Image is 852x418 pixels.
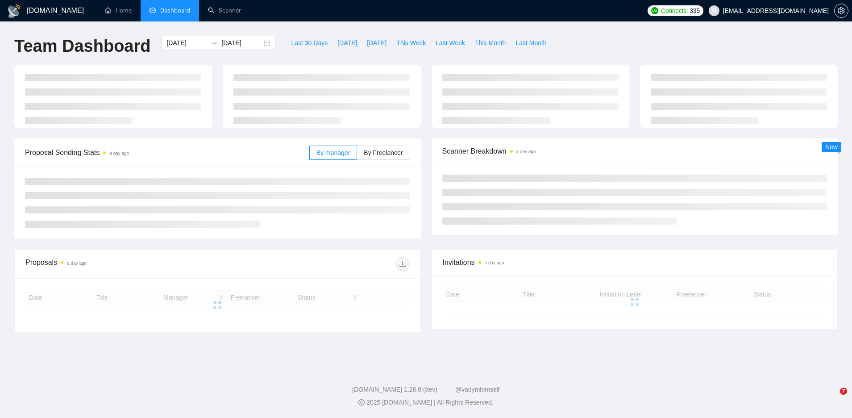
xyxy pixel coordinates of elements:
div: Proposals [25,257,217,271]
span: swap-right [211,39,218,46]
input: End date [221,38,262,48]
a: [DOMAIN_NAME] 1.26.0 (dev) [352,386,437,393]
time: a day ago [109,151,129,156]
button: setting [834,4,848,18]
button: This Week [391,36,431,50]
span: Proposal Sending Stats [25,147,309,158]
span: Dashboard [160,7,190,14]
span: user [711,8,717,14]
input: Start date [166,38,207,48]
span: dashboard [150,7,156,13]
img: upwork-logo.png [651,7,658,14]
span: 335 [690,6,699,16]
span: This Month [475,38,506,48]
a: @vadymhimself [455,386,500,393]
time: a day ago [485,260,504,265]
button: Last Month [511,36,551,50]
span: Scanner Breakdown [442,146,827,157]
span: copyright [358,399,365,405]
span: to [211,39,218,46]
a: homeHome [105,7,132,14]
span: [DATE] [367,38,387,48]
a: setting [834,7,848,14]
span: Connects: [661,6,688,16]
span: Invitations [443,257,827,268]
span: By Freelancer [364,149,403,156]
span: By manager [316,149,350,156]
button: [DATE] [362,36,391,50]
h1: Team Dashboard [14,36,150,57]
span: This Week [396,38,426,48]
span: New [825,143,838,150]
div: 2025 [DOMAIN_NAME] | All Rights Reserved. [7,398,845,407]
button: Last Week [431,36,470,50]
time: a day ago [516,149,536,154]
img: logo [7,4,21,18]
span: Last 30 Days [291,38,328,48]
button: [DATE] [332,36,362,50]
span: [DATE] [337,38,357,48]
span: 7 [840,388,847,395]
time: a day ago [67,261,87,266]
a: searchScanner [208,7,241,14]
span: Last Week [436,38,465,48]
iframe: Intercom live chat [822,388,843,409]
button: Last 30 Days [286,36,332,50]
button: This Month [470,36,511,50]
span: Last Month [515,38,546,48]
